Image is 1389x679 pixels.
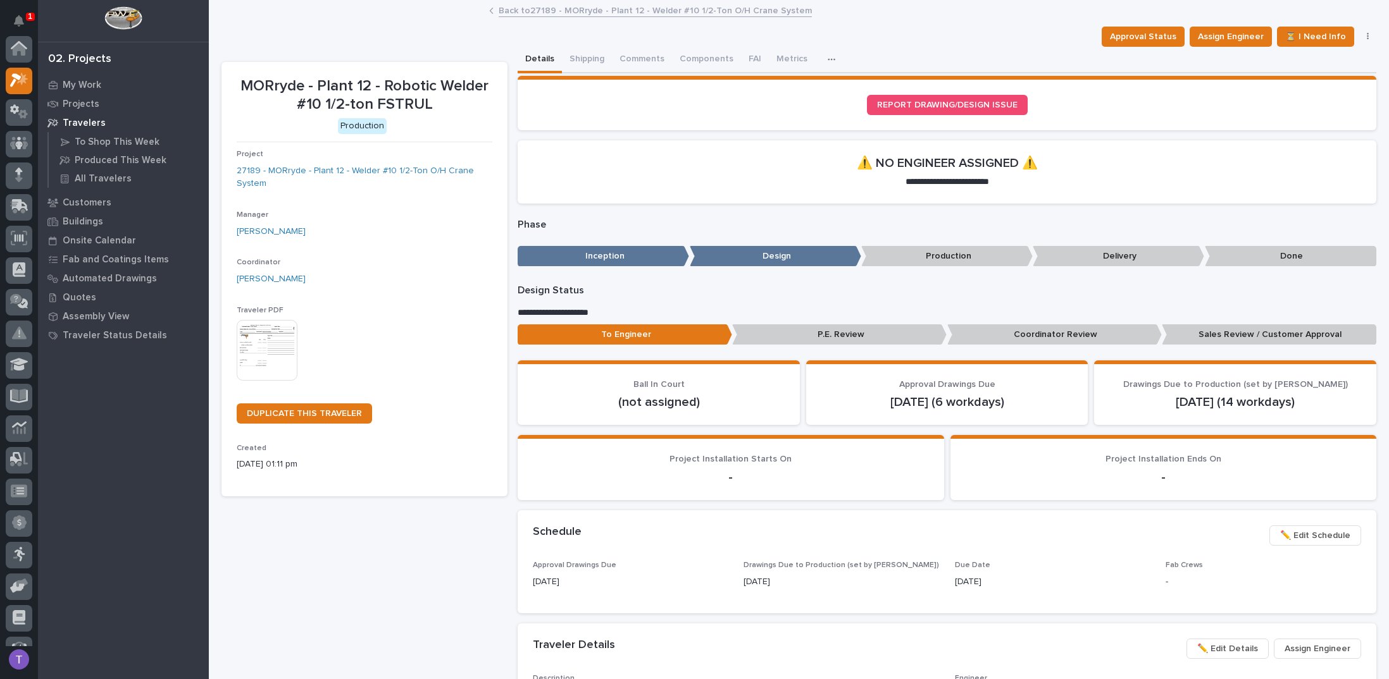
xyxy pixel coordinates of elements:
p: MORryde - Plant 12 - Robotic Welder #10 1/2-ton FSTRUL [237,77,492,114]
button: Shipping [562,47,612,73]
p: Projects [63,99,99,110]
a: REPORT DRAWING/DESIGN ISSUE [867,95,1028,115]
p: [DATE] (14 workdays) [1109,395,1361,410]
p: Onsite Calendar [63,235,136,247]
a: All Travelers [49,169,209,187]
p: Traveler Status Details [63,330,167,341]
span: Fab Crews [1166,561,1203,569]
a: Traveler Status Details [38,326,209,345]
p: Delivery [1033,246,1204,267]
button: Notifications [6,8,32,34]
span: Approval Drawings Due [533,561,616,569]
span: Coordinator [237,259,280,266]
a: [PERSON_NAME] [237,272,306,286]
button: FAI [741,47,769,73]
span: Drawings Due to Production (set by [PERSON_NAME]) [744,561,939,569]
span: Assign Engineer [1285,641,1350,656]
button: ✏️ Edit Schedule [1269,525,1361,546]
p: 1 [28,12,32,21]
a: Travelers [38,113,209,132]
span: Approval Drawings Due [899,380,995,389]
a: Buildings [38,212,209,231]
a: Projects [38,94,209,113]
img: Workspace Logo [104,6,142,30]
span: DUPLICATE THIS TRAVELER [247,409,362,418]
a: Onsite Calendar [38,231,209,250]
h2: ⚠️ NO ENGINEER ASSIGNED ⚠️ [857,156,1038,171]
p: Done [1205,246,1376,267]
span: ⏳ I Need Info [1285,29,1346,44]
p: Produced This Week [75,155,166,166]
a: [PERSON_NAME] [237,225,306,238]
p: Sales Review / Customer Approval [1162,324,1376,345]
p: [DATE] [955,575,1150,589]
p: Inception [518,246,689,267]
p: To Shop This Week [75,137,159,148]
button: Approval Status [1102,27,1185,47]
p: Customers [63,197,111,209]
a: Customers [38,193,209,212]
p: Automated Drawings [63,273,157,284]
p: - [1166,575,1361,589]
div: Production [338,118,387,134]
p: - [966,470,1361,485]
span: Drawings Due to Production (set by [PERSON_NAME]) [1123,380,1348,389]
p: [DATE] [744,575,939,589]
span: Created [237,444,266,452]
a: Produced This Week [49,151,209,169]
a: To Shop This Week [49,133,209,150]
button: Details [518,47,562,73]
a: Fab and Coatings Items [38,250,209,269]
p: Design [690,246,861,267]
h2: Schedule [533,525,582,539]
span: Approval Status [1110,29,1176,44]
p: Fab and Coatings Items [63,254,169,266]
p: [DATE] (6 workdays) [821,395,1073,410]
p: All Travelers [75,173,132,185]
button: ⏳ I Need Info [1277,27,1354,47]
h2: Traveler Details [533,639,615,652]
p: Coordinator Review [947,324,1162,345]
span: Assign Engineer [1198,29,1264,44]
span: REPORT DRAWING/DESIGN ISSUE [877,101,1018,109]
p: My Work [63,80,101,91]
p: To Engineer [518,324,732,345]
p: - [533,470,928,485]
span: Due Date [955,561,990,569]
a: Quotes [38,288,209,307]
a: Back to27189 - MORryde - Plant 12 - Welder #10 1/2-Ton O/H Crane System [499,3,812,17]
span: Project [237,150,263,158]
p: P.E. Review [732,324,947,345]
a: DUPLICATE THIS TRAVELER [237,403,372,424]
a: 27189 - MORryde - Plant 12 - Welder #10 1/2-Ton O/H Crane System [237,164,492,191]
span: Project Installation Starts On [670,455,792,463]
div: 02. Projects [48,52,111,66]
p: Buildings [63,216,103,228]
button: Assign Engineer [1274,639,1361,659]
span: Traveler PDF [237,307,283,314]
p: [DATE] [533,575,728,589]
p: Travelers [63,118,106,129]
p: Design Status [518,284,1376,297]
span: Manager [237,211,268,219]
button: users-avatar [6,646,32,673]
span: ✏️ Edit Details [1197,641,1258,656]
p: Production [861,246,1033,267]
a: Assembly View [38,307,209,326]
span: ✏️ Edit Schedule [1280,528,1350,543]
a: My Work [38,75,209,94]
p: Phase [518,219,1376,231]
span: Ball In Court [633,380,685,389]
span: Project Installation Ends On [1106,455,1221,463]
button: Assign Engineer [1190,27,1272,47]
button: ✏️ Edit Details [1187,639,1269,659]
button: Components [672,47,741,73]
button: Comments [612,47,672,73]
p: (not assigned) [533,395,785,410]
div: Notifications1 [16,15,32,35]
button: Metrics [769,47,815,73]
p: Assembly View [63,311,129,322]
p: Quotes [63,292,96,303]
p: [DATE] 01:11 pm [237,458,492,471]
a: Automated Drawings [38,269,209,288]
